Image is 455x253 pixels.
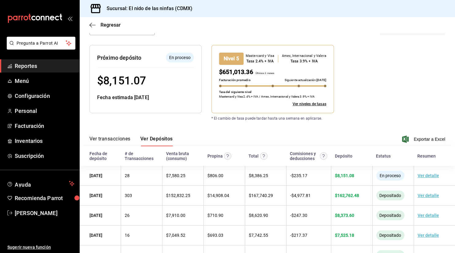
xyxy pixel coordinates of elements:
a: Ver todos los niveles de tasas [293,101,326,107]
span: Depositado [377,193,404,198]
button: Ver transacciones [89,136,131,146]
p: Facturación promedio [219,78,251,82]
span: $ 710.90 [207,213,223,218]
div: Fecha de depósito [89,151,117,161]
td: [DATE] [80,166,121,186]
svg: Este monto equivale al total de la venta más otros abonos antes de aplicar comisión e IVA. [260,152,267,160]
p: Últimos 3 meses [253,72,274,76]
td: [DATE] [80,186,121,206]
svg: Contempla comisión de ventas y propinas, IVA, cancelaciones y devoluciones. [320,152,327,160]
span: Regresar [100,22,121,28]
span: Menú [15,77,74,85]
div: Próximo depósito [97,54,141,62]
button: Ver Depósitos [140,136,173,146]
a: Ver detalle [418,193,439,198]
p: Mastercard y Visa 2.4% + IVA / Amex, Internacional y Valera 3.9% + IVA [219,94,315,99]
span: $651,013.36 [219,68,253,76]
td: 303 [121,186,162,206]
span: Pregunta a Parrot AI [17,40,66,47]
a: Ver detalle [418,173,439,178]
td: [DATE] [80,225,121,245]
button: Pregunta a Parrot AI [7,37,75,50]
td: [DATE] [80,206,121,225]
div: Comisiones y deducciones [290,151,318,161]
a: Ver detalle [418,213,439,218]
div: # de Transacciones [125,151,159,161]
span: Ayuda [15,180,66,187]
div: El depósito aún no se ha enviado a tu cuenta bancaria. [166,53,194,62]
p: Siguiente actualización: [285,78,326,82]
span: - $ 4,977.81 [290,193,311,198]
button: Exportar a Excel [403,136,445,143]
span: $ 167,740.29 [249,193,273,198]
span: Reportes [15,62,74,70]
span: Configuración [15,92,74,100]
a: Ver detalle [418,233,439,238]
span: Facturación [15,122,74,130]
div: Mastercard y Visa [246,54,274,59]
div: El depósito aún no se ha enviado a tu cuenta bancaria. [376,171,404,180]
div: Depósito [335,154,352,158]
span: Sugerir nueva función [7,244,74,251]
div: Resumen [417,154,436,158]
div: Tasa 3.9% + IVA [282,58,326,64]
div: * El cambio de tasa puede tardar hasta una semana en aplicarse. [202,106,385,121]
span: - $ 235.17 [290,173,307,178]
div: Nivel 5 [219,53,244,65]
div: navigation tabs [89,136,173,146]
span: Personal [15,107,74,115]
div: El monto ha sido enviado a tu cuenta bancaria. Puede tardar en verse reflejado, según la entidad ... [376,210,404,220]
span: $ 8,620.90 [249,213,268,218]
p: Tasa del siguiente nivel [219,90,252,94]
span: $ 8,373.60 [335,213,354,218]
span: $ 8,151.08 [335,173,354,178]
span: $ 7,580.25 [166,173,185,178]
td: 26 [121,206,162,225]
td: 28 [121,166,162,186]
span: Inventarios [15,137,74,145]
div: Propina [207,154,222,158]
div: El monto ha sido enviado a tu cuenta bancaria. Puede tardar en verse reflejado, según la entidad ... [376,230,404,240]
span: $ 7,742.55 [249,233,268,238]
div: El monto ha sido enviado a tu cuenta bancaria. Puede tardar en verse reflejado, según la entidad ... [376,191,404,200]
span: $ 8,386.25 [249,173,268,178]
div: Estatus [376,154,391,158]
a: Pregunta a Parrot AI [4,44,75,51]
td: 16 [121,225,162,245]
span: Recomienda Parrot [15,194,74,202]
span: Depositado [377,233,404,238]
span: $ 806.00 [207,173,223,178]
span: [DATE] [317,78,326,82]
div: Venta bruta (consumo) [166,151,200,161]
svg: Las propinas mostradas excluyen toda configuración de retención. [224,152,231,160]
span: $ 7,525.18 [335,233,354,238]
span: - $ 217.37 [290,233,307,238]
span: Depositado [377,213,404,218]
span: $ 7,049.52 [166,233,185,238]
span: $ 8,151.07 [97,74,146,87]
div: Total [248,154,259,158]
button: Regresar [89,22,121,28]
span: $ 14,908.04 [207,193,229,198]
div: Fecha estimada [DATE] [97,94,194,101]
span: En proceso [377,173,403,178]
span: $ 162,762.48 [335,193,359,198]
span: $ 152,832.25 [166,193,190,198]
div: Tasa 2.4% + IVA [246,58,274,64]
button: open_drawer_menu [67,16,72,21]
div: Amex, Internacional y Valera [282,54,326,59]
span: $ 7,910.00 [166,213,185,218]
h3: Sucursal: El nido de las ninfas (CDMX) [102,5,192,12]
span: Suscripción [15,152,74,160]
span: En proceso [166,54,193,61]
span: [PERSON_NAME] [15,209,74,217]
span: - $ 247.30 [290,213,307,218]
span: $ 693.03 [207,233,223,238]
